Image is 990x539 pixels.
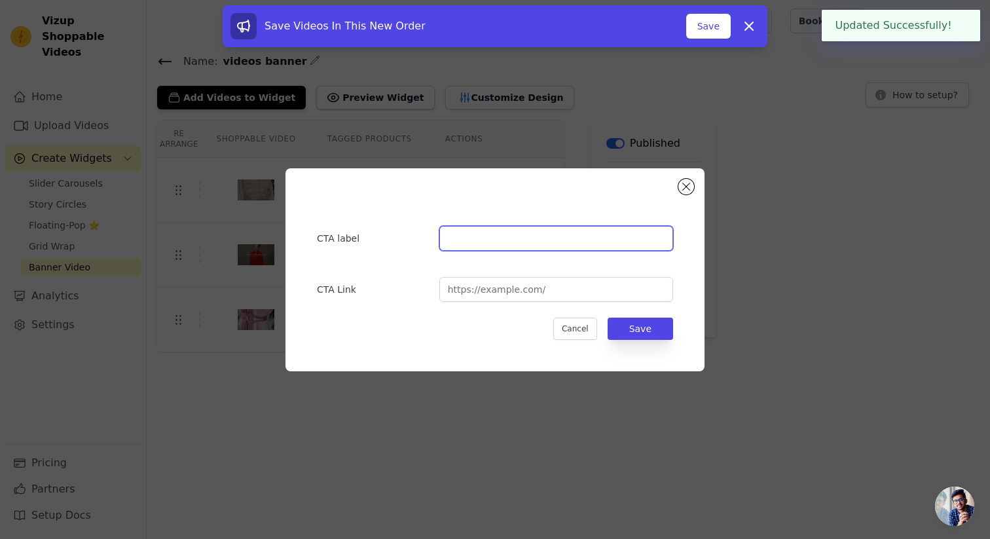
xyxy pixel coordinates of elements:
button: Save [686,14,731,39]
label: CTA Link [317,278,429,296]
input: https://example.com/ [439,277,673,302]
span: Save Videos In This New Order [265,20,426,32]
button: Close modal [678,179,694,195]
button: Save [608,318,673,340]
div: Ouvrir le chat [935,487,974,526]
button: Cancel [553,318,597,340]
label: CTA label [317,227,429,245]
